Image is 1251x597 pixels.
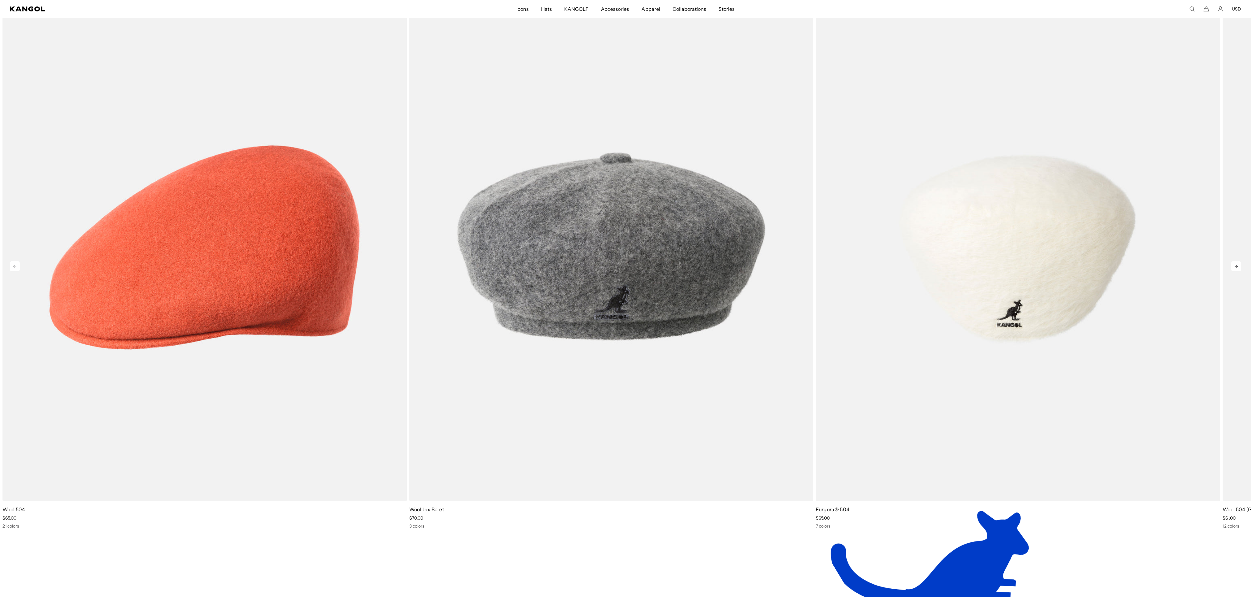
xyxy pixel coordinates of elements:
div: 21 colors [2,523,407,529]
div: 7 colors [816,523,1220,529]
span: $65.00 [816,515,830,521]
span: $70.00 [409,515,423,521]
span: $61.00 [1223,515,1236,521]
a: Wool 504 [2,506,25,512]
button: USD [1232,6,1241,12]
a: Account [1218,6,1223,12]
summary: Search here [1189,6,1195,12]
div: 3 colors [409,523,814,529]
span: $65.00 [2,515,16,521]
button: Cart [1203,6,1209,12]
a: Kangol [10,6,343,11]
a: Wool Jax Beret [409,506,444,512]
a: Furgora® 504 [816,506,849,512]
